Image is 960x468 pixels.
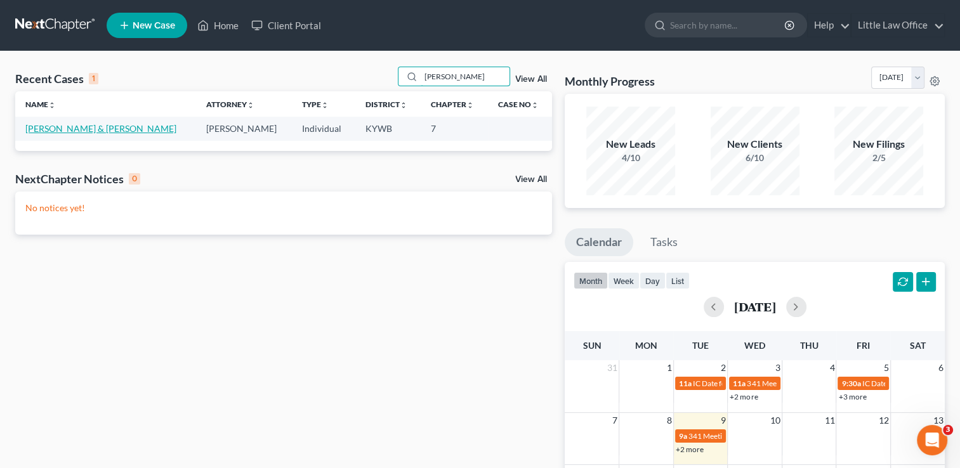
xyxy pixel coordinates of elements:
[932,413,945,428] span: 13
[679,431,687,441] span: 9a
[431,100,474,109] a: Chapterunfold_more
[937,360,945,375] span: 6
[774,360,782,375] span: 3
[15,71,98,86] div: Recent Cases
[693,379,790,388] span: IC Date for [PERSON_NAME]
[586,152,675,164] div: 4/10
[838,392,866,401] a: +3 more
[302,100,329,109] a: Typeunfold_more
[666,413,673,428] span: 8
[666,360,673,375] span: 1
[355,117,421,140] td: KYWB
[747,379,861,388] span: 341 Meeting for [PERSON_NAME]
[292,117,355,140] td: Individual
[917,425,947,455] iframe: Intercom live chat
[711,137,799,152] div: New Clients
[421,117,488,140] td: 7
[862,379,959,388] span: IC Date for [PERSON_NAME]
[25,123,176,134] a: [PERSON_NAME] & [PERSON_NAME]
[365,100,407,109] a: Districtunfold_more
[823,413,836,428] span: 11
[744,340,765,351] span: Wed
[834,152,923,164] div: 2/5
[531,101,539,109] i: unfold_more
[515,175,547,184] a: View All
[191,14,245,37] a: Home
[400,101,407,109] i: unfold_more
[640,272,666,289] button: day
[878,413,890,428] span: 12
[129,173,140,185] div: 0
[611,413,619,428] span: 7
[769,413,782,428] span: 10
[857,340,870,351] span: Fri
[800,340,819,351] span: Thu
[583,340,602,351] span: Sun
[48,101,56,109] i: unfold_more
[720,413,727,428] span: 9
[498,100,539,109] a: Case Nounfold_more
[206,100,254,109] a: Attorneyunfold_more
[733,379,746,388] span: 11a
[883,360,890,375] span: 5
[586,137,675,152] div: New Leads
[670,13,786,37] input: Search by name...
[734,300,776,313] h2: [DATE]
[565,74,655,89] h3: Monthly Progress
[15,171,140,186] div: NextChapter Notices
[245,14,327,37] a: Client Portal
[834,137,923,152] div: New Filings
[679,379,692,388] span: 11a
[466,101,474,109] i: unfold_more
[515,75,547,84] a: View All
[133,21,175,30] span: New Case
[676,445,704,454] a: +2 more
[247,101,254,109] i: unfold_more
[574,272,608,289] button: month
[321,101,329,109] i: unfold_more
[421,67,510,86] input: Search by name...
[688,431,822,441] span: 341 Meeting for Back, [PERSON_NAME]
[606,360,619,375] span: 31
[910,340,926,351] span: Sat
[25,100,56,109] a: Nameunfold_more
[730,392,758,401] a: +2 more
[943,425,953,435] span: 3
[639,228,689,256] a: Tasks
[666,272,690,289] button: list
[692,340,709,351] span: Tue
[711,152,799,164] div: 6/10
[89,73,98,84] div: 1
[565,228,633,256] a: Calendar
[196,117,292,140] td: [PERSON_NAME]
[808,14,850,37] a: Help
[852,14,944,37] a: Little Law Office
[635,340,657,351] span: Mon
[720,360,727,375] span: 2
[828,360,836,375] span: 4
[608,272,640,289] button: week
[841,379,860,388] span: 9:30a
[25,202,542,214] p: No notices yet!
